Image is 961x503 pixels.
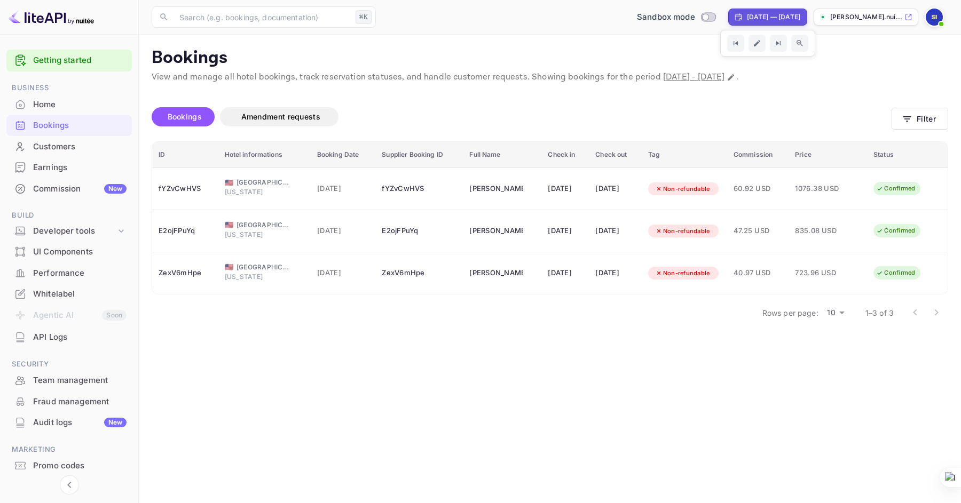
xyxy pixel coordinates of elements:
[830,12,902,22] p: [PERSON_NAME].nui...
[6,94,132,114] a: Home
[33,288,127,300] div: Whitelabel
[642,142,727,168] th: Tag
[823,305,848,321] div: 10
[6,284,132,305] div: Whitelabel
[9,9,94,26] img: LiteAPI logo
[33,374,127,387] div: Team management
[795,183,848,195] span: 1076.38 USD
[317,183,369,195] span: [DATE]
[311,142,376,168] th: Booking Date
[6,263,132,284] div: Performance
[382,265,456,282] div: ZexV6mHpe
[6,358,132,370] span: Security
[33,267,127,280] div: Performance
[869,266,922,280] div: Confirmed
[6,370,132,391] div: Team management
[6,115,132,135] a: Bookings
[663,71,724,83] span: [DATE] - [DATE]
[789,142,867,168] th: Price
[795,225,848,237] span: 835.08 USD
[33,119,127,132] div: Bookings
[241,112,320,121] span: Amendment requests
[237,262,290,272] span: [GEOGRAPHIC_DATA]
[33,54,127,67] a: Getting started
[6,456,132,475] a: Promo codes
[6,137,132,156] a: Customers
[6,82,132,94] span: Business
[648,225,717,238] div: Non-refundable
[589,142,642,168] th: Check out
[726,72,736,83] button: Change date range
[6,50,132,71] div: Getting started
[865,307,894,318] p: 1–3 of 3
[6,392,132,411] a: Fraud management
[548,265,582,282] div: [DATE]
[33,417,127,429] div: Audit logs
[33,99,127,111] div: Home
[648,267,717,280] div: Non-refundable
[6,115,132,136] div: Bookings
[548,222,582,239] div: [DATE]
[762,307,818,318] p: Rows per page:
[225,264,233,270] span: United States of America
[159,222,212,239] div: E2ojFPuYq
[795,267,848,279] span: 723.96 USD
[867,142,948,168] th: Status
[152,107,892,126] div: account-settings tabs
[6,327,132,348] div: API Logs
[104,184,127,194] div: New
[734,267,782,279] span: 40.97 USD
[237,178,290,187] span: [GEOGRAPHIC_DATA]
[6,242,132,261] a: UI Components
[382,180,456,197] div: fYZvCwHVS
[734,183,782,195] span: 60.92 USD
[6,327,132,347] a: API Logs
[375,142,463,168] th: Supplier Booking ID
[6,263,132,283] a: Performance
[6,456,132,476] div: Promo codes
[595,180,635,197] div: [DATE]
[637,11,695,23] span: Sandbox mode
[356,10,372,24] div: ⌘K
[548,180,582,197] div: [DATE]
[749,35,766,52] button: Edit date range
[152,142,218,168] th: ID
[104,418,127,427] div: New
[33,162,127,174] div: Earnings
[6,157,132,177] a: Earnings
[648,182,717,196] div: Non-refundable
[33,183,127,195] div: Commission
[541,142,589,168] th: Check in
[33,246,127,258] div: UI Components
[727,35,744,52] button: Go to previous time period
[595,222,635,239] div: [DATE]
[33,331,127,344] div: API Logs
[595,265,635,282] div: [DATE]
[6,412,132,432] a: Audit logsNew
[382,222,456,239] div: E2ojFPuYq
[225,221,233,228] span: United States of America
[6,137,132,157] div: Customers
[218,142,311,168] th: Hotel informations
[469,180,523,197] div: Steve Doe
[6,222,132,241] div: Developer tools
[727,142,789,168] th: Commission
[633,11,720,23] div: Switch to Production mode
[60,475,79,494] button: Collapse navigation
[6,179,132,198] a: CommissionNew
[869,224,922,237] div: Confirmed
[159,265,212,282] div: ZexV6mHpe
[33,460,127,472] div: Promo codes
[317,267,369,279] span: [DATE]
[6,412,132,433] div: Audit logsNew
[6,284,132,304] a: Whitelabel
[926,9,943,26] img: saiful ihsan
[869,182,922,195] div: Confirmed
[173,6,351,28] input: Search (e.g. bookings, documentation)
[152,142,948,294] table: booking table
[791,35,808,52] button: Zoom out time range
[33,141,127,153] div: Customers
[33,225,116,237] div: Developer tools
[6,392,132,412] div: Fraud management
[6,444,132,456] span: Marketing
